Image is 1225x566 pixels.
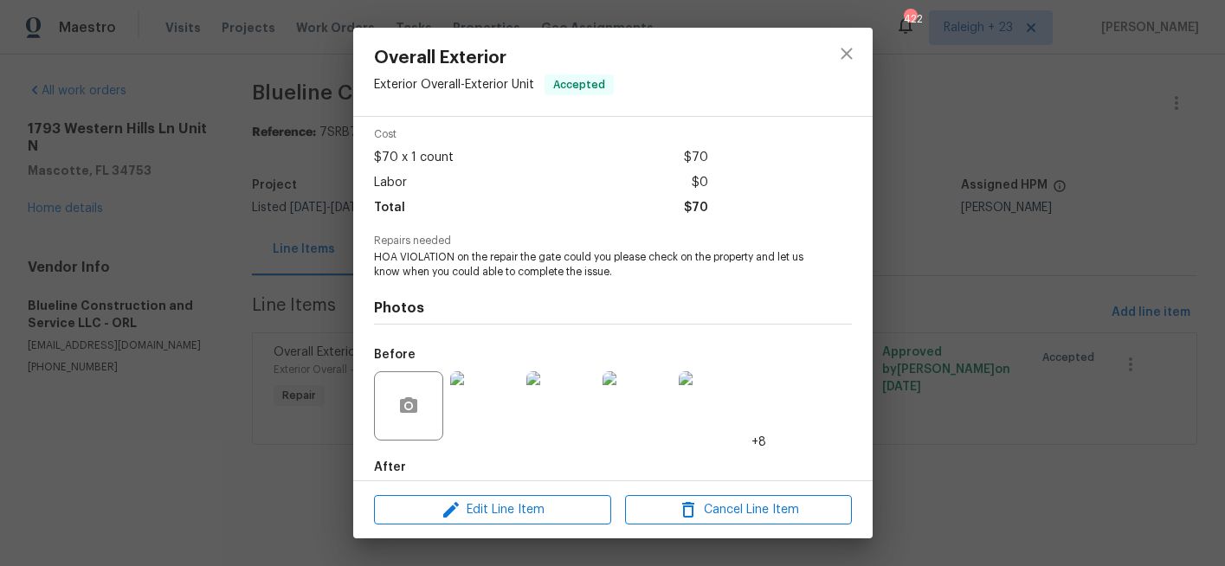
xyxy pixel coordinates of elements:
[374,349,416,361] h5: Before
[625,495,852,525] button: Cancel Line Item
[684,145,708,170] span: $70
[374,299,852,317] h4: Photos
[546,76,612,93] span: Accepted
[374,129,708,140] span: Cost
[904,10,916,28] div: 422
[692,170,708,196] span: $0
[374,79,534,91] span: Exterior Overall - Exterior Unit
[374,461,406,473] h5: After
[374,48,614,68] span: Overall Exterior
[374,250,804,280] span: HOA VIOLATION on the repair the gate could you please check on the property and let us know when ...
[684,196,708,221] span: $70
[374,145,454,170] span: $70 x 1 count
[379,499,606,521] span: Edit Line Item
[826,33,867,74] button: close
[374,235,852,247] span: Repairs needed
[374,196,405,221] span: Total
[374,495,611,525] button: Edit Line Item
[630,499,847,521] span: Cancel Line Item
[751,434,766,451] span: +8
[374,170,407,196] span: Labor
